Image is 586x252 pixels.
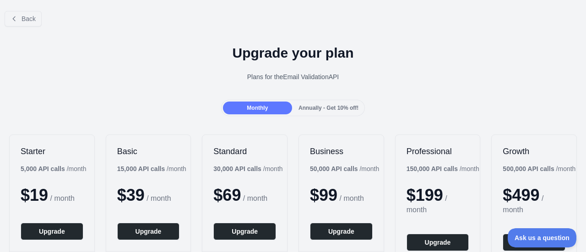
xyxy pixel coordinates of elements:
div: / month [503,164,575,173]
h2: Professional [407,146,469,157]
span: $ 69 [213,186,241,204]
span: $ 499 [503,186,539,204]
b: 50,000 API calls [310,165,358,172]
b: 150,000 API calls [407,165,458,172]
b: 500,000 API calls [503,165,554,172]
h2: Standard [213,146,276,157]
h2: Growth [503,146,565,157]
div: / month [407,164,479,173]
span: $ 99 [310,186,337,204]
div: / month [310,164,379,173]
div: / month [213,164,282,173]
b: 30,000 API calls [213,165,261,172]
h2: Business [310,146,373,157]
iframe: Toggle Customer Support [508,228,577,247]
span: $ 199 [407,186,443,204]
